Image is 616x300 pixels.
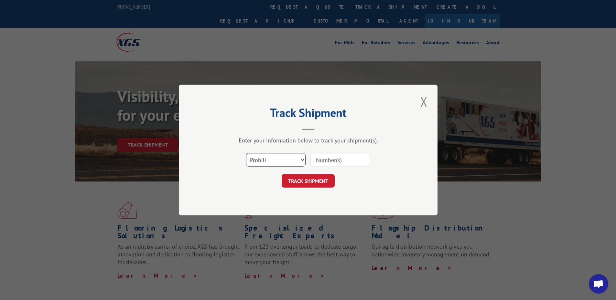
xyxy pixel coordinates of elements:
[282,174,335,188] button: TRACK SHIPMENT
[211,137,405,144] div: Enter your information below to track your shipment(s).
[589,274,608,294] a: Open chat
[211,108,405,120] h2: Track Shipment
[418,93,429,110] button: Close modal
[310,153,370,167] input: Number(s)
